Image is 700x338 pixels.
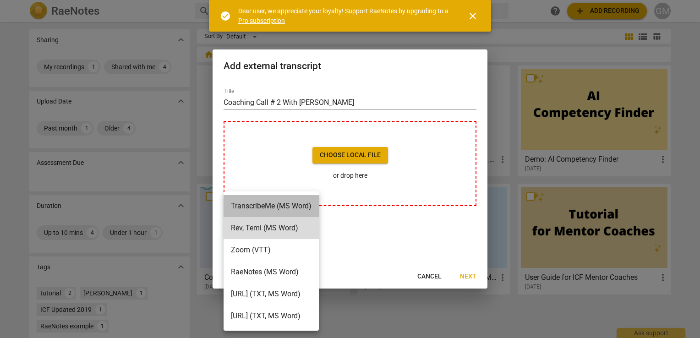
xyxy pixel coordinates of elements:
li: Zoom (VTT) [224,239,319,261]
span: check_circle [220,11,231,22]
li: [URL] (TXT, MS Word) [224,283,319,305]
li: Rev, Temi (MS Word) [224,217,319,239]
li: [URL] (TXT, MS Word) [224,305,319,327]
span: close [467,11,478,22]
div: Dear user, we appreciate your loyalty! Support RaeNotes by upgrading to a [238,6,451,25]
button: Close [462,5,484,27]
li: RaeNotes (MS Word) [224,261,319,283]
a: Pro subscription [238,17,285,24]
li: TranscribeMe (MS Word) [224,195,319,217]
